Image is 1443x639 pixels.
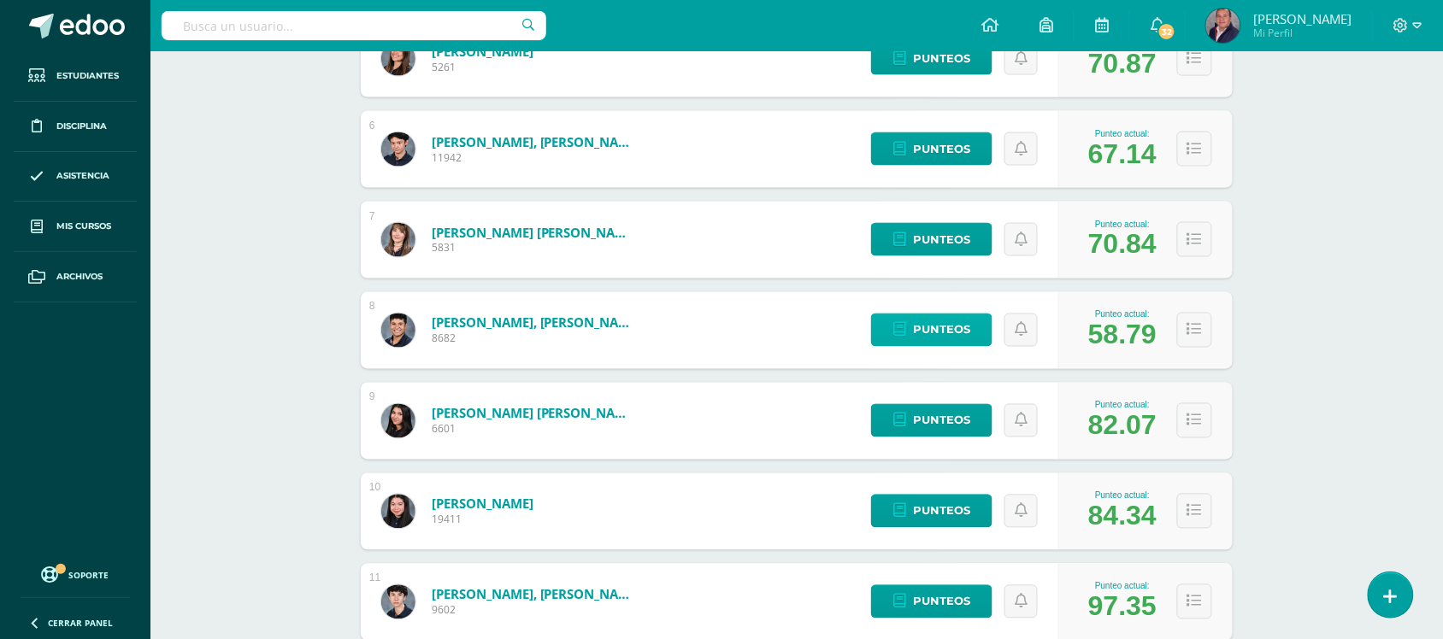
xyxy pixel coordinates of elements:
[1088,138,1157,170] div: 67.14
[432,133,637,150] a: [PERSON_NAME], [PERSON_NAME]
[1088,591,1157,623] div: 97.35
[381,404,415,438] img: 7df7182c0dc6434d62e0321ac5f0ae9c.png
[1088,310,1157,319] div: Punteo actual:
[56,169,109,183] span: Asistencia
[369,210,375,222] div: 7
[913,495,970,527] span: Punteos
[1088,491,1157,501] div: Punteo actual:
[56,220,111,233] span: Mis cursos
[432,513,533,527] span: 19411
[21,562,130,585] a: Soporte
[871,495,992,528] a: Punteos
[432,586,637,603] a: [PERSON_NAME], [PERSON_NAME]
[913,586,970,618] span: Punteos
[432,405,637,422] a: [PERSON_NAME] [PERSON_NAME]
[1157,22,1176,41] span: 32
[432,43,533,60] a: [PERSON_NAME]
[1206,9,1240,43] img: ebd243e3b242d3748138e7f8e32796dc.png
[432,241,637,255] span: 5831
[14,102,137,152] a: Disciplina
[432,314,637,331] a: [PERSON_NAME], [PERSON_NAME]
[1088,129,1157,138] div: Punteo actual:
[381,314,415,348] img: 3d5cd73f5d4dff02563d34748101d266.png
[69,569,109,581] span: Soporte
[432,224,637,241] a: [PERSON_NAME] [PERSON_NAME]
[1088,401,1157,410] div: Punteo actual:
[871,404,992,437] a: Punteos
[14,152,137,202] a: Asistencia
[1253,10,1352,27] span: [PERSON_NAME]
[48,617,113,629] span: Cerrar panel
[381,132,415,167] img: ebc20606531ecf980bf1bb584a54adbc.png
[14,252,137,302] a: Archivos
[432,60,533,74] span: 5261
[913,43,970,74] span: Punteos
[1088,501,1157,532] div: 84.34
[913,405,970,437] span: Punteos
[913,314,970,346] span: Punteos
[871,132,992,166] a: Punteos
[432,495,533,513] a: [PERSON_NAME]
[432,150,637,165] span: 11942
[1253,26,1352,40] span: Mi Perfil
[369,482,380,494] div: 10
[381,223,415,257] img: 5ba96508c9f9cfd29aff6903a5d2cfbd.png
[871,314,992,347] a: Punteos
[381,42,415,76] img: d5d1f4430c52e29cd7c028b1f57efc61.png
[1088,319,1157,351] div: 58.79
[1088,220,1157,229] div: Punteo actual:
[432,603,637,618] span: 9602
[14,202,137,252] a: Mis cursos
[871,585,992,618] a: Punteos
[871,42,992,75] a: Punteos
[369,120,375,132] div: 6
[56,270,103,284] span: Archivos
[1088,48,1157,79] div: 70.87
[56,69,119,83] span: Estudiantes
[369,391,375,403] div: 9
[871,223,992,256] a: Punteos
[1088,229,1157,261] div: 70.84
[1088,582,1157,591] div: Punteo actual:
[14,51,137,102] a: Estudiantes
[913,224,970,255] span: Punteos
[913,133,970,165] span: Punteos
[381,495,415,529] img: 1ed186afccb57778d82aec23b6e7bfd3.png
[162,11,546,40] input: Busca un usuario...
[432,331,637,346] span: 8682
[432,422,637,437] span: 6601
[381,585,415,619] img: b0fe035fcd71047c25490e705f4fcad1.png
[56,120,107,133] span: Disciplina
[369,572,380,584] div: 11
[1088,410,1157,442] div: 82.07
[369,301,375,313] div: 8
